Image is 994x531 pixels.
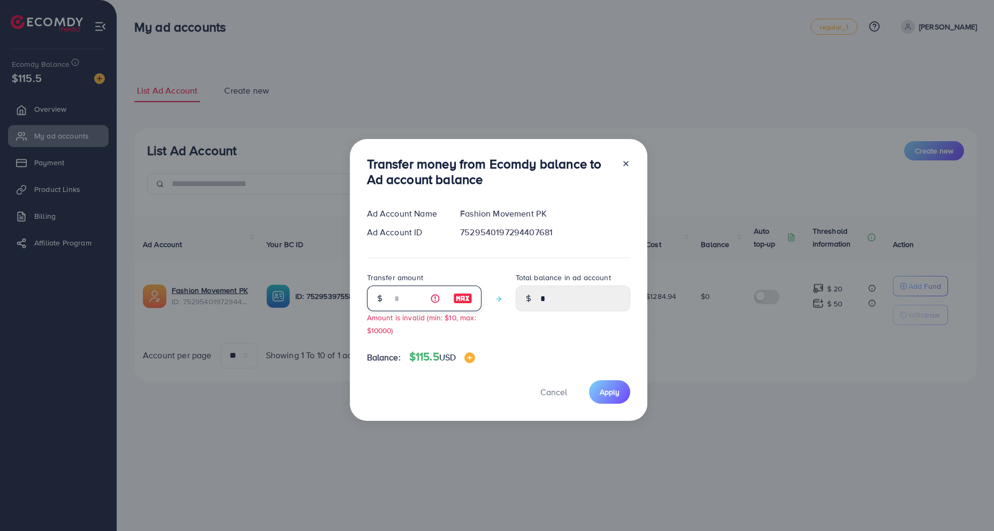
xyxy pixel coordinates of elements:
span: Cancel [540,386,567,398]
h3: Transfer money from Ecomdy balance to Ad account balance [367,156,613,187]
h4: $115.5 [409,350,475,364]
small: Amount is invalid (min: $10, max: $10000) [367,312,476,335]
button: Apply [589,380,630,403]
div: Fashion Movement PK [452,207,638,220]
button: Cancel [527,380,580,403]
div: 7529540197294407681 [452,226,638,238]
span: USD [439,351,456,363]
div: Ad Account ID [358,226,452,238]
label: Total balance in ad account [516,272,611,283]
div: Ad Account Name [358,207,452,220]
img: image [464,352,475,363]
span: Balance: [367,351,401,364]
span: Apply [600,387,620,397]
img: image [453,292,472,305]
iframe: Chat [949,483,986,523]
label: Transfer amount [367,272,423,283]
